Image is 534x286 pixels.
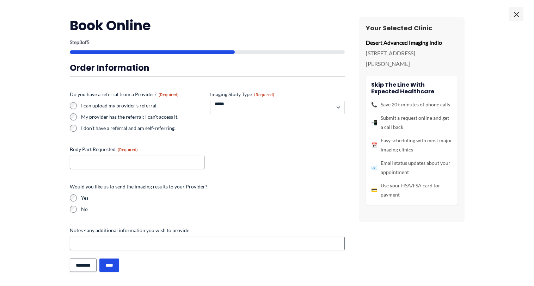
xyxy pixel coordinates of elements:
label: I can upload my provider's referral. [81,102,204,109]
h3: Order Information [70,62,345,73]
span: (Required) [118,147,138,152]
p: Desert Advanced Imaging Indio [366,37,458,48]
h2: Book Online [70,17,345,34]
span: 📅 [371,141,377,150]
span: 📞 [371,100,377,109]
span: 📲 [371,118,377,127]
h3: Your Selected Clinic [366,24,458,32]
span: 💳 [371,186,377,195]
span: 📧 [371,163,377,172]
span: (Required) [254,92,274,97]
label: Imaging Study Type [210,91,345,98]
legend: Do you have a referral from a Provider? [70,91,179,98]
li: Use your HSA/FSA card for payment [371,181,452,199]
li: Easy scheduling with most major imaging clinics [371,136,452,154]
span: 3 [79,39,82,45]
li: Email status updates about your appointment [371,158,452,177]
span: × [509,7,523,21]
span: 5 [87,39,90,45]
li: Save 20+ minutes of phone calls [371,100,452,109]
p: [STREET_ADDRESS][PERSON_NAME] [366,48,458,69]
p: Step of [70,40,345,45]
li: Submit a request online and get a call back [371,113,452,132]
label: Notes - any additional information you wish to provide [70,227,345,234]
h4: Skip the line with Expected Healthcare [371,81,452,95]
label: Yes [81,194,345,201]
label: My provider has the referral; I can't access it. [81,113,204,120]
label: I don't have a referral and am self-referring. [81,125,204,132]
span: (Required) [159,92,179,97]
label: Body Part Requested [70,146,204,153]
label: No [81,206,345,213]
legend: Would you like us to send the imaging results to your Provider? [70,183,207,190]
